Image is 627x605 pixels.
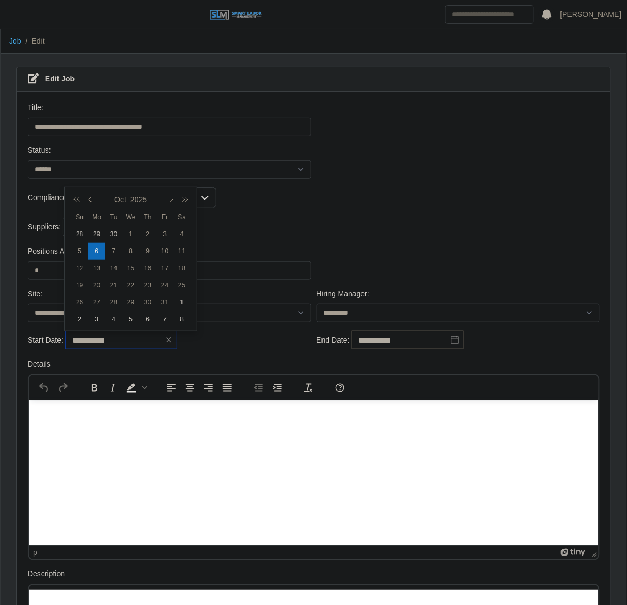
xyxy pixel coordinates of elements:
td: 2025-10-17 [156,260,174,277]
button: Oct [112,190,128,209]
td: 2025-10-06 [88,243,105,260]
button: Redo [54,380,72,395]
button: 2025 [128,190,149,209]
th: Mo [88,209,105,226]
div: 27 [88,297,105,307]
td: 2025-11-05 [122,311,139,328]
div: 8 [174,314,191,324]
button: Undo [35,380,53,395]
div: 19 [71,280,88,290]
td: 2025-09-28 [71,226,88,243]
label: Description [28,569,65,580]
td: 2025-10-24 [156,277,174,294]
label: Suppliers: [28,221,61,233]
td: 2025-10-28 [105,294,122,311]
button: Increase indent [268,380,286,395]
div: 23 [139,280,156,290]
div: 28 [71,229,88,239]
label: Compliance Items: [28,192,89,203]
div: 25 [174,280,191,290]
iframe: Rich Text Area [29,400,599,546]
div: 6 [88,246,105,256]
th: Fr [156,209,174,226]
td: 2025-10-19 [71,277,88,294]
div: 10 [156,246,174,256]
label: Status: [28,145,51,156]
td: 2025-10-21 [105,277,122,294]
th: Sa [174,209,191,226]
div: 24 [156,280,174,290]
img: SLM Logo [209,9,262,21]
td: 2025-09-29 [88,226,105,243]
td: 2025-10-22 [122,277,139,294]
td: 2025-10-07 [105,243,122,260]
td: 2025-10-10 [156,243,174,260]
td: 2025-10-23 [139,277,156,294]
button: Bold [85,380,103,395]
div: p [33,549,37,557]
div: 4 [105,314,122,324]
td: 2025-11-08 [174,311,191,328]
div: ProHunters [63,217,114,237]
div: 20 [88,280,105,290]
div: 1 [174,297,191,307]
div: 26 [71,297,88,307]
td: 2025-11-01 [174,294,191,311]
div: 22 [122,280,139,290]
button: Align center [181,380,199,395]
div: 29 [88,229,105,239]
li: Edit [21,36,45,47]
label: Positions Available: [28,246,92,257]
input: Search [445,5,534,24]
td: 2025-10-09 [139,243,156,260]
td: 2025-10-27 [88,294,105,311]
td: 2025-10-29 [122,294,139,311]
td: 2025-11-06 [139,311,156,328]
td: 2025-10-16 [139,260,156,277]
button: Italic [104,380,122,395]
div: 28 [105,297,122,307]
label: End Date: [317,335,350,346]
div: 30 [105,229,122,239]
div: 16 [139,263,156,273]
td: 2025-11-04 [105,311,122,328]
div: Background color Black [122,380,149,395]
button: Help [331,380,349,395]
td: 2025-11-03 [88,311,105,328]
td: 2025-11-07 [156,311,174,328]
div: 13 [88,263,105,273]
td: 2025-10-18 [174,260,191,277]
strong: Edit Job [45,74,75,83]
label: Details [28,359,51,370]
td: 2025-10-03 [156,226,174,243]
td: 2025-10-01 [122,226,139,243]
td: 2025-10-14 [105,260,122,277]
label: Title: [28,102,44,113]
div: 3 [156,229,174,239]
label: Start Date: [28,335,63,346]
div: 11 [174,246,191,256]
div: 15 [122,263,139,273]
div: 2 [71,314,88,324]
a: [PERSON_NAME] [560,9,622,20]
div: 31 [156,297,174,307]
div: 1 [122,229,139,239]
div: 29 [122,297,139,307]
td: 2025-10-05 [71,243,88,260]
th: Th [139,209,156,226]
td: 2025-10-04 [174,226,191,243]
div: 7 [105,246,122,256]
td: 2025-10-26 [71,294,88,311]
th: We [122,209,139,226]
a: Powered by Tiny [561,549,588,557]
div: 6 [139,314,156,324]
button: Align right [200,380,218,395]
div: 8 [122,246,139,256]
div: 12 [71,263,88,273]
td: 2025-10-15 [122,260,139,277]
td: 2025-10-11 [174,243,191,260]
td: 2025-10-02 [139,226,156,243]
td: 2025-10-13 [88,260,105,277]
button: Decrease indent [250,380,268,395]
td: 2025-10-20 [88,277,105,294]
